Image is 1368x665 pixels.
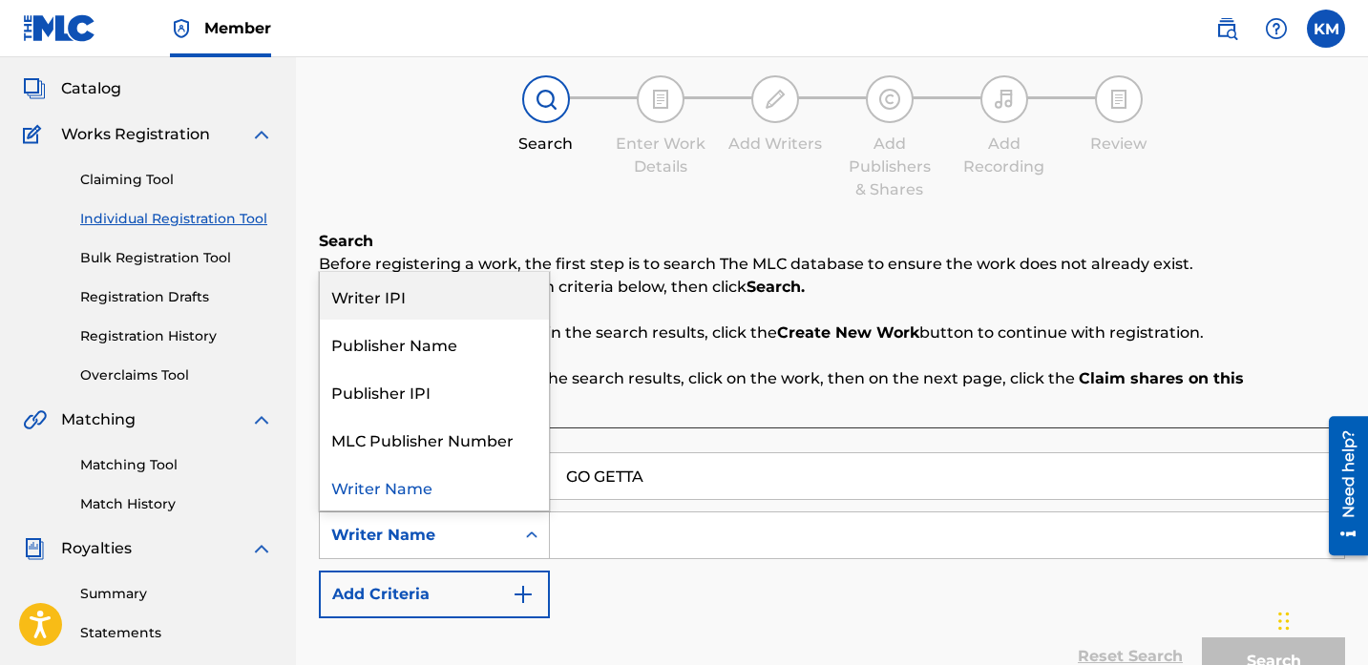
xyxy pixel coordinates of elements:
[498,133,594,156] div: Search
[319,232,373,250] b: Search
[319,571,550,618] button: Add Criteria
[320,415,549,463] div: MLC Publisher Number
[320,463,549,510] div: Writer Name
[23,14,96,42] img: MLC Logo
[319,253,1345,276] p: Before registering a work, the first step is to search The MLC database to ensure the work does n...
[80,287,273,307] a: Registration Drafts
[80,584,273,604] a: Summary
[250,408,273,431] img: expand
[777,323,919,342] strong: Create New Work
[764,88,787,111] img: step indicator icon for Add Writers
[1107,88,1130,111] img: step indicator icon for Review
[320,367,549,415] div: Publisher IPI
[993,88,1016,111] img: step indicator icon for Add Recording
[842,133,937,201] div: Add Publishers & Shares
[80,209,273,229] a: Individual Registration Tool
[1215,17,1238,40] img: search
[170,17,193,40] img: Top Rightsholder
[331,524,503,547] div: Writer Name
[23,77,121,100] a: CatalogCatalog
[80,170,273,190] a: Claiming Tool
[80,326,273,346] a: Registration History
[319,322,1345,344] p: If your work does not appear in the search results, click the button to continue with registration.
[1071,133,1167,156] div: Review
[250,537,273,560] img: expand
[80,365,273,385] a: Overclaims Tool
[1315,408,1368,562] iframe: Resource Center
[80,455,273,475] a: Matching Tool
[747,278,805,296] strong: Search.
[319,367,1345,413] p: If you do locate your work in the search results, click on the work, then on the next page, click...
[957,133,1052,178] div: Add Recording
[320,320,549,367] div: Publisher Name
[250,123,273,146] img: expand
[320,272,549,320] div: Writer IPI
[61,123,210,146] span: Works Registration
[61,537,132,560] span: Royalties
[80,248,273,268] a: Bulk Registration Tool
[727,133,823,156] div: Add Writers
[1278,592,1290,650] div: Drag
[535,88,558,111] img: step indicator icon for Search
[319,276,1345,299] p: Enter the two required search criteria below, then click
[1307,10,1345,48] div: User Menu
[649,88,672,111] img: step indicator icon for Enter Work Details
[1265,17,1288,40] img: help
[878,88,901,111] img: step indicator icon for Add Publishers & Shares
[23,537,46,560] img: Royalties
[204,17,271,39] span: Member
[23,408,47,431] img: Matching
[1273,573,1368,665] iframe: Chat Widget
[23,123,48,146] img: Works Registration
[61,408,136,431] span: Matching
[80,494,273,514] a: Match History
[61,77,121,100] span: Catalog
[1208,10,1246,48] a: Public Search
[1257,10,1295,48] div: Help
[23,77,46,100] img: Catalog
[512,583,535,606] img: 9d2ae6d4665cec9f34b9.svg
[613,133,708,178] div: Enter Work Details
[80,623,273,643] a: Statements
